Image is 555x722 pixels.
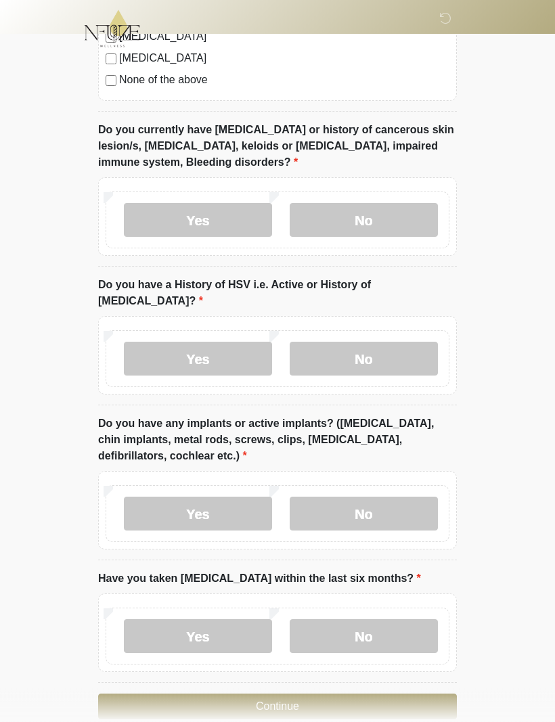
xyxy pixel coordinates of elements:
input: [MEDICAL_DATA] [106,54,116,65]
label: No [290,204,438,238]
label: Yes [124,342,272,376]
label: No [290,342,438,376]
label: Do you have a History of HSV i.e. Active or History of [MEDICAL_DATA]? [98,277,457,310]
label: None of the above [119,72,449,89]
label: Yes [124,620,272,654]
label: Do you have any implants or active implants? ([MEDICAL_DATA], chin implants, metal rods, screws, ... [98,416,457,465]
button: Continue [98,694,457,720]
label: No [290,497,438,531]
label: No [290,620,438,654]
label: Yes [124,204,272,238]
label: [MEDICAL_DATA] [119,51,449,67]
label: Yes [124,497,272,531]
img: NFuze Wellness Logo [85,10,140,47]
label: Do you currently have [MEDICAL_DATA] or history of cancerous skin lesion/s, [MEDICAL_DATA], keloi... [98,122,457,171]
input: None of the above [106,76,116,87]
label: Have you taken [MEDICAL_DATA] within the last six months? [98,571,421,587]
